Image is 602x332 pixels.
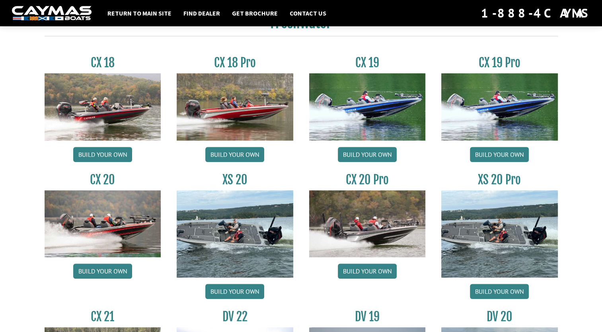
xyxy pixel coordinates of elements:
[179,8,224,18] a: Find Dealer
[309,55,426,70] h3: CX 19
[177,55,293,70] h3: CX 18 Pro
[441,73,558,140] img: CX19_thumbnail.jpg
[286,8,330,18] a: Contact Us
[177,73,293,140] img: CX-18SS_thumbnail.jpg
[45,309,161,324] h3: CX 21
[205,147,264,162] a: Build your own
[309,73,426,140] img: CX19_thumbnail.jpg
[205,284,264,299] a: Build your own
[338,147,397,162] a: Build your own
[470,147,529,162] a: Build your own
[441,190,558,277] img: XS_20_resized.jpg
[45,55,161,70] h3: CX 18
[441,172,558,187] h3: XS 20 Pro
[12,6,92,21] img: white-logo-c9c8dbefe5ff5ceceb0f0178aa75bf4bb51f6bca0971e226c86eb53dfe498488.png
[441,309,558,324] h3: DV 20
[45,190,161,257] img: CX-20_thumbnail.jpg
[177,309,293,324] h3: DV 22
[470,284,529,299] a: Build your own
[177,190,293,277] img: XS_20_resized.jpg
[177,172,293,187] h3: XS 20
[481,4,590,22] div: 1-888-4CAYMAS
[309,172,426,187] h3: CX 20 Pro
[45,73,161,140] img: CX-18S_thumbnail.jpg
[228,8,282,18] a: Get Brochure
[73,147,132,162] a: Build your own
[45,172,161,187] h3: CX 20
[309,309,426,324] h3: DV 19
[338,264,397,279] a: Build your own
[441,55,558,70] h3: CX 19 Pro
[103,8,175,18] a: Return to main site
[309,190,426,257] img: CX-20Pro_thumbnail.jpg
[73,264,132,279] a: Build your own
